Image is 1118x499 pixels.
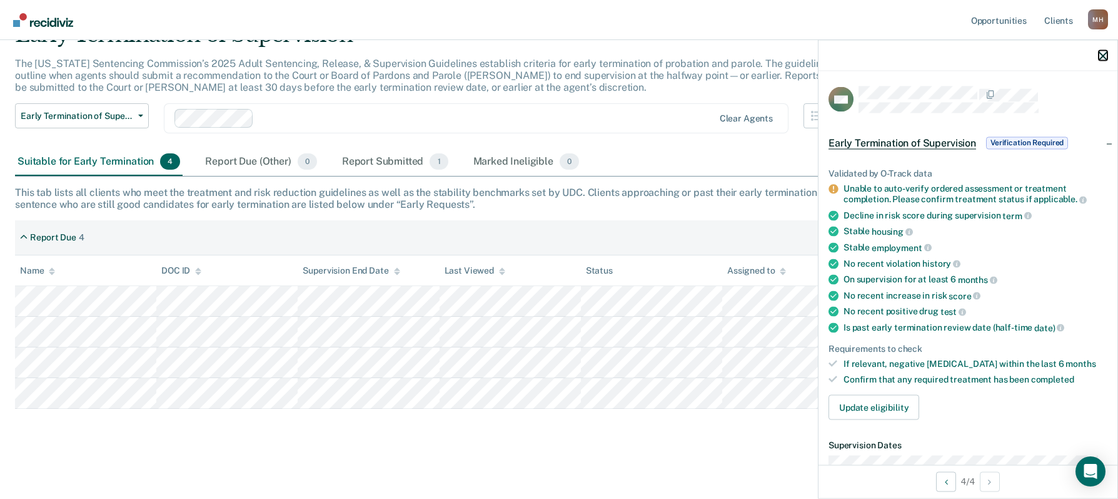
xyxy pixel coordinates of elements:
div: No recent positive drug [844,306,1107,317]
div: Name [20,265,55,276]
div: Requirements to check [828,343,1107,354]
div: Clear agents [720,113,773,124]
div: Status [586,265,613,276]
span: 1 [430,153,448,170]
div: Stable [844,226,1107,237]
div: Unable to auto-verify ordered assessment or treatment completion. Please confirm treatment status... [844,183,1107,205]
div: 4 / 4 [818,465,1117,498]
div: No recent increase in risk [844,290,1107,301]
span: score [949,291,980,301]
dt: Supervision Dates [828,440,1107,450]
div: Open Intercom Messenger [1075,456,1105,486]
div: Validated by O-Track data [828,168,1107,178]
div: Report Submitted [340,148,451,176]
span: completed [1031,374,1074,384]
div: M H [1088,9,1108,29]
div: Assigned to [727,265,786,276]
div: Confirm that any required treatment has been [844,374,1107,385]
div: Supervision End Date [303,265,400,276]
span: 0 [298,153,317,170]
span: months [958,274,997,284]
span: employment [872,242,931,252]
span: date) [1034,322,1064,332]
div: On supervision for at least 6 [844,274,1107,286]
span: term [1002,210,1031,220]
div: Is past early termination review date (half-time [844,322,1107,333]
p: The [US_STATE] Sentencing Commission’s 2025 Adult Sentencing, Release, & Supervision Guidelines e... [15,58,846,93]
span: Early Termination of Supervision [21,111,133,121]
button: Next Opportunity [980,471,1000,491]
span: Early Termination of Supervision [828,136,976,149]
div: Last Viewed [445,265,505,276]
div: This tab lists all clients who meet the treatment and risk reduction guidelines as well as the st... [15,187,1103,210]
span: Verification Required [986,136,1068,149]
div: Report Due (Other) [203,148,319,176]
div: Decline in risk score during supervision [844,210,1107,221]
button: Profile dropdown button [1088,9,1108,29]
button: Update eligibility [828,394,919,419]
span: housing [872,227,913,237]
div: Stable [844,242,1107,253]
button: Previous Opportunity [936,471,956,491]
div: DOC ID [161,265,201,276]
div: Report Due [30,232,76,243]
span: 4 [160,153,180,170]
div: If relevant, negative [MEDICAL_DATA] within the last 6 [844,359,1107,369]
div: Marked Ineligible [471,148,582,176]
span: 0 [560,153,579,170]
span: months [1065,359,1095,369]
img: Recidiviz [13,13,73,27]
div: Suitable for Early Termination [15,148,183,176]
div: No recent violation [844,258,1107,269]
span: test [940,307,966,317]
div: Early Termination of SupervisionVerification Required [818,123,1117,163]
span: history [922,259,960,269]
div: 4 [79,232,84,243]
